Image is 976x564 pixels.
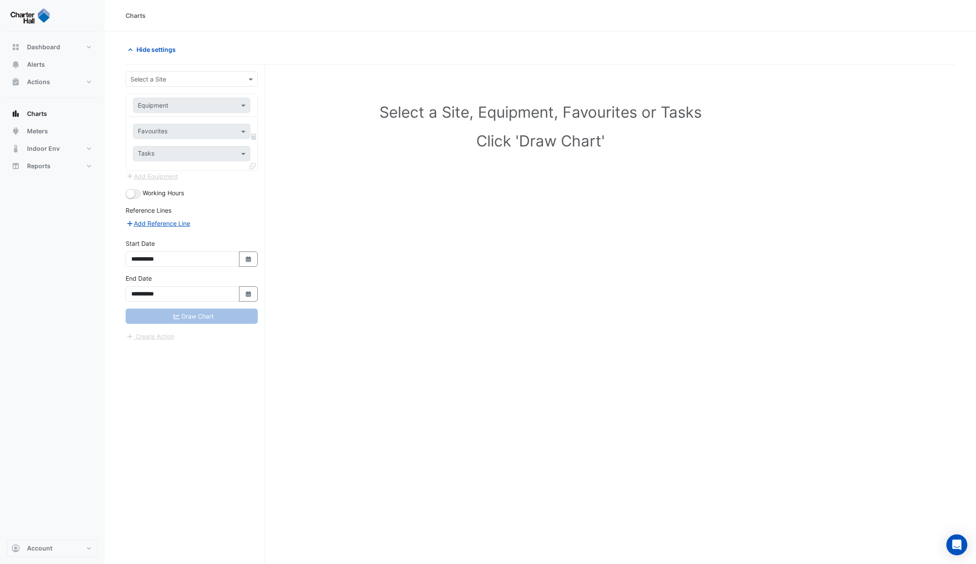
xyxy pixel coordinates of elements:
[7,73,98,91] button: Actions
[10,7,50,24] img: Company Logo
[250,133,258,140] span: Choose Function
[11,60,20,69] app-icon: Alerts
[137,126,167,138] div: Favourites
[946,534,967,555] div: Open Intercom Messenger
[7,56,98,73] button: Alerts
[27,60,45,69] span: Alerts
[126,274,152,283] label: End Date
[7,38,98,56] button: Dashboard
[27,127,48,136] span: Meters
[27,78,50,86] span: Actions
[126,218,191,228] button: Add Reference Line
[27,544,52,553] span: Account
[11,127,20,136] app-icon: Meters
[145,132,936,150] h1: Click 'Draw Chart'
[11,43,20,51] app-icon: Dashboard
[11,109,20,118] app-icon: Charts
[11,144,20,153] app-icon: Indoor Env
[137,149,154,160] div: Tasks
[11,162,20,170] app-icon: Reports
[126,11,146,20] div: Charts
[126,332,175,339] app-escalated-ticket-create-button: Please correct errors first
[27,43,60,51] span: Dashboard
[245,290,253,298] fa-icon: Select Date
[7,122,98,140] button: Meters
[143,189,184,197] span: Working Hours
[145,103,936,121] h1: Select a Site, Equipment, Favourites or Tasks
[249,162,256,170] span: Clone Favourites and Tasks from this Equipment to other Equipment
[126,239,155,248] label: Start Date
[245,255,253,263] fa-icon: Select Date
[126,42,181,57] button: Hide settings
[137,45,176,54] span: Hide settings
[11,78,20,86] app-icon: Actions
[126,206,171,215] label: Reference Lines
[7,140,98,157] button: Indoor Env
[7,105,98,122] button: Charts
[27,109,47,118] span: Charts
[27,162,51,170] span: Reports
[27,144,60,153] span: Indoor Env
[7,157,98,175] button: Reports
[7,540,98,557] button: Account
